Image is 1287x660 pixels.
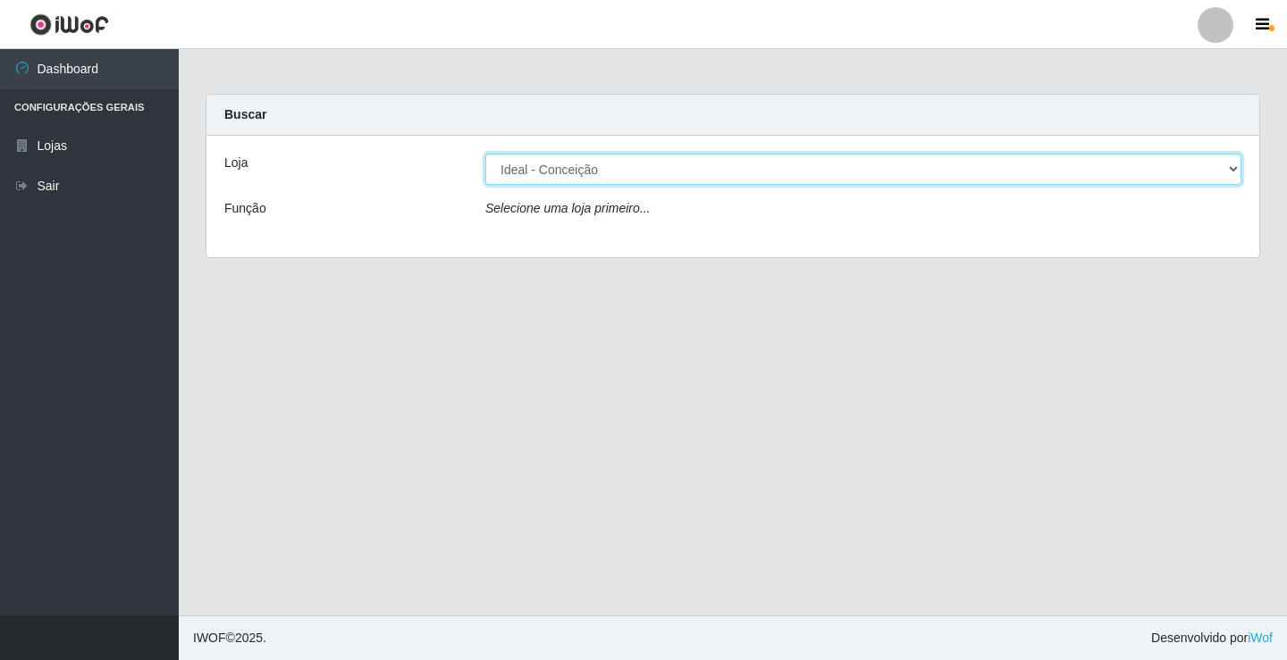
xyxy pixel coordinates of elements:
[193,631,226,645] span: IWOF
[29,13,109,36] img: CoreUI Logo
[224,107,266,121] strong: Buscar
[1248,631,1273,645] a: iWof
[193,629,266,647] span: © 2025 .
[224,199,266,218] label: Função
[224,154,248,172] label: Loja
[1151,629,1273,647] span: Desenvolvido por
[485,201,650,215] i: Selecione uma loja primeiro...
